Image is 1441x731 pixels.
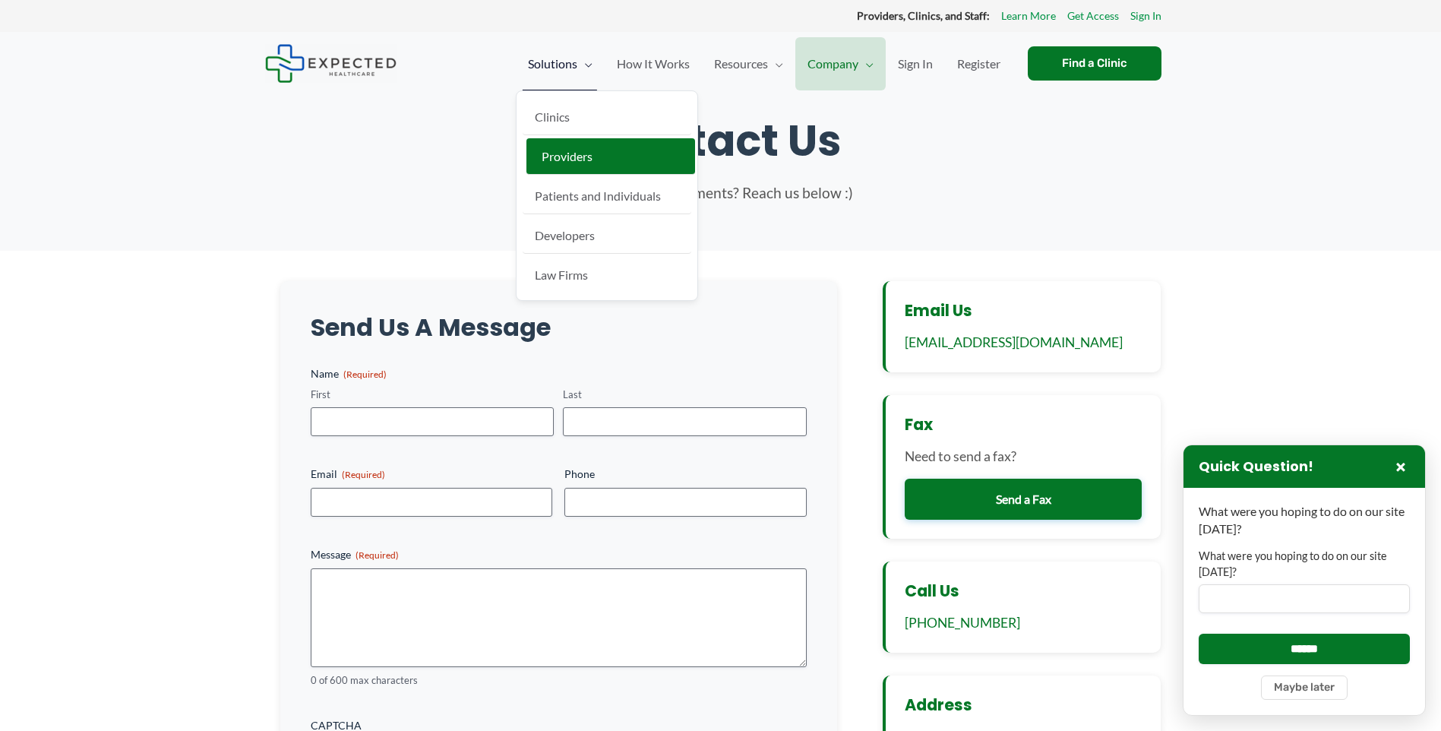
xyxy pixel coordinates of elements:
a: SolutionsMenu Toggle [516,37,605,90]
a: [EMAIL_ADDRESS][DOMAIN_NAME] [905,334,1123,350]
p: Questions? Comments? Reach us below :) [493,182,949,205]
a: ResourcesMenu Toggle [702,37,795,90]
legend: Name [311,366,387,381]
h3: Address [905,695,1142,715]
label: First [311,388,555,402]
h3: Email Us [905,300,1142,321]
a: [PHONE_NUMBER] [905,615,1020,631]
a: Find a Clinic [1028,46,1161,81]
span: (Required) [343,369,387,380]
p: What were you hoping to do on our site [DATE]? [1199,503,1410,537]
span: Company [807,37,858,90]
h3: Call Us [905,581,1142,601]
span: How It Works [617,37,690,90]
a: Get Access [1067,6,1119,26]
span: (Required) [356,549,399,561]
label: Email [311,467,553,482]
a: Sign In [886,37,945,90]
span: Solutions [528,37,577,90]
a: Developers [523,217,691,254]
a: Clinics [523,99,691,135]
a: Providers [526,138,695,175]
img: Expected Healthcare Logo - side, dark font, small [265,44,397,83]
label: Last [563,388,807,402]
span: Providers [542,149,593,163]
span: Resources [714,37,768,90]
a: Learn More [1001,6,1056,26]
span: (Required) [342,469,385,480]
label: Message [311,547,807,562]
span: Menu Toggle [858,37,874,90]
a: Patients and Individuals [523,178,691,214]
span: Patients and Individuals [535,188,661,203]
span: Menu Toggle [577,37,593,90]
a: Law Firms [523,257,691,293]
span: Menu Toggle [768,37,783,90]
a: How It Works [605,37,702,90]
h2: Send Us A Message [311,312,807,343]
p: Need to send a fax? [905,446,1142,467]
button: Close [1392,457,1410,476]
label: What were you hoping to do on our site [DATE]? [1199,549,1410,580]
span: Law Firms [535,267,588,282]
h1: Contact Us [280,116,1161,166]
nav: Primary Site Navigation [516,37,1013,90]
span: Clinics [535,109,570,124]
a: Register [945,37,1013,90]
a: CompanyMenu Toggle [795,37,886,90]
h3: Fax [905,414,1142,435]
button: Maybe later [1261,676,1348,700]
span: Developers [535,228,595,242]
div: 0 of 600 max characters [311,673,807,688]
span: Register [957,37,1000,90]
a: Send a Fax [905,479,1142,520]
h3: Quick Question! [1199,458,1313,476]
a: Sign In [1130,6,1161,26]
strong: Providers, Clinics, and Staff: [857,9,990,22]
span: Sign In [898,37,933,90]
label: Phone [564,467,807,482]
